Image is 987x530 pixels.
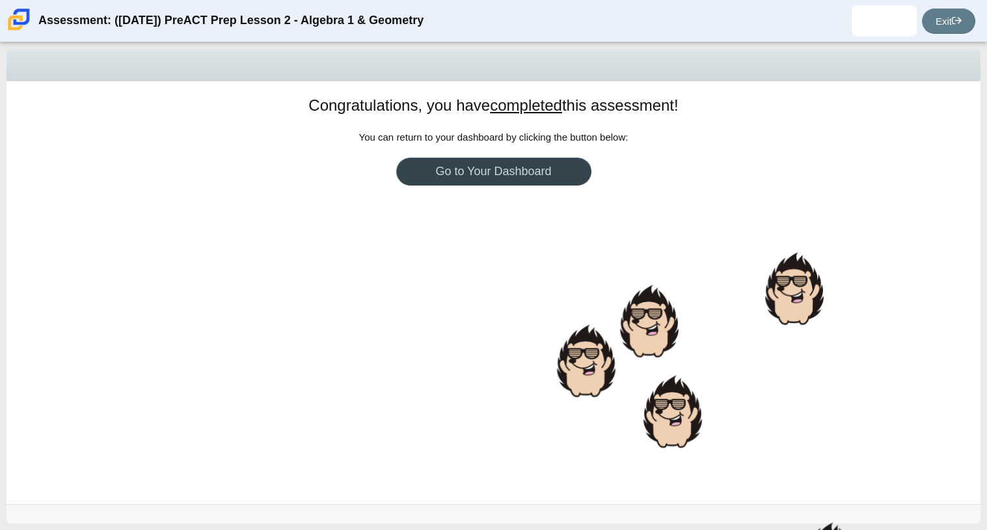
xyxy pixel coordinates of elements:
[396,158,591,186] a: Go to Your Dashboard
[874,10,895,31] img: misael.colinparede.R8GRnq
[490,96,562,114] u: completed
[922,8,975,34] a: Exit
[5,24,33,35] a: Carmen School of Science & Technology
[38,5,424,36] div: Assessment: ([DATE]) PreACT Prep Lesson 2 - Algebra 1 & Geometry
[5,6,33,33] img: Carmen School of Science & Technology
[308,94,678,117] h1: Congratulations, you have this assessment!
[359,132,629,143] span: You can return to your dashboard by clicking the button below:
